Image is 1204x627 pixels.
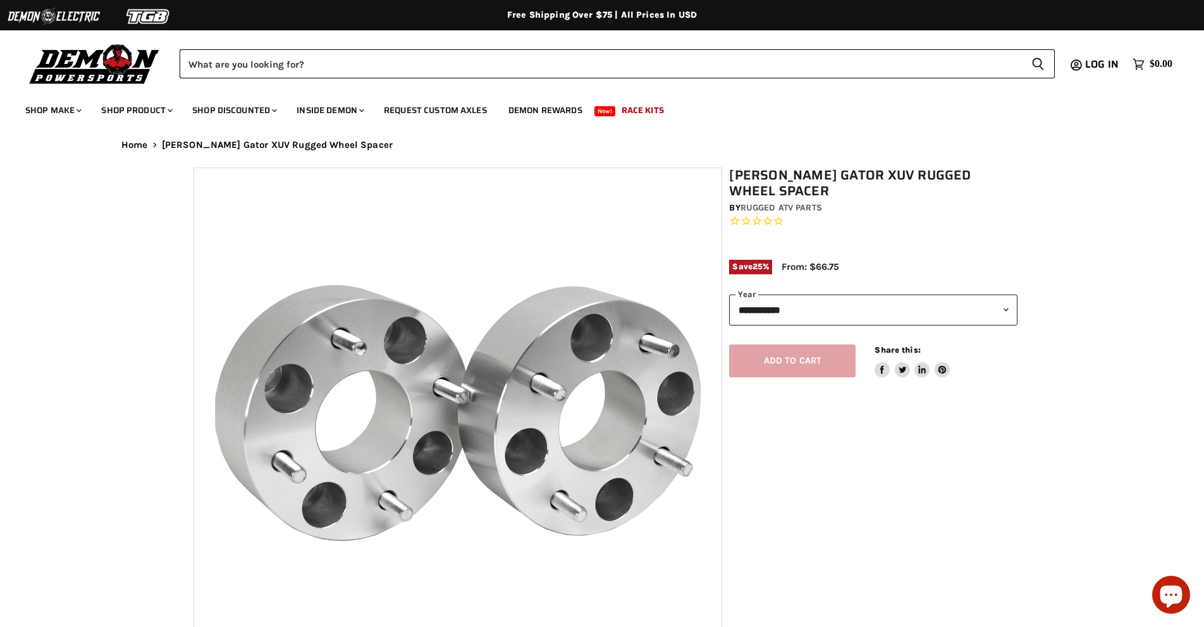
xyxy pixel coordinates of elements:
a: Demon Rewards [499,97,592,123]
a: Rugged ATV Parts [740,202,822,213]
img: Demon Electric Logo 2 [6,4,101,28]
div: Free Shipping Over $75 | All Prices In USD [96,9,1108,21]
a: Race Kits [612,97,673,123]
a: Shop Product [92,97,180,123]
inbox-online-store-chat: Shopify online store chat [1148,576,1194,617]
nav: Breadcrumbs [96,140,1108,150]
span: Share this: [875,345,920,355]
a: $0.00 [1126,55,1179,73]
img: Demon Powersports [25,41,164,86]
input: Search [180,49,1021,78]
button: Search [1021,49,1055,78]
img: TGB Logo 2 [101,4,196,28]
span: [PERSON_NAME] Gator XUV Rugged Wheel Spacer [162,140,393,150]
span: New! [594,106,616,116]
div: by [729,201,1017,215]
a: Home [121,140,148,150]
span: From: $66.75 [782,261,839,272]
a: Shop Make [16,97,89,123]
select: year [729,295,1017,326]
a: Shop Discounted [183,97,285,123]
ul: Main menu [16,92,1169,123]
a: Inside Demon [287,97,372,123]
aside: Share this: [875,344,950,378]
span: $0.00 [1150,58,1172,70]
h1: [PERSON_NAME] Gator XUV Rugged Wheel Spacer [729,167,1017,199]
span: Rated 0.0 out of 5 stars 0 reviews [729,215,1017,228]
a: Request Custom Axles [374,97,496,123]
span: Log in [1085,56,1119,72]
span: 25 [752,262,763,271]
a: Log in [1079,59,1126,70]
span: Save % [729,260,772,274]
form: Product [180,49,1055,78]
